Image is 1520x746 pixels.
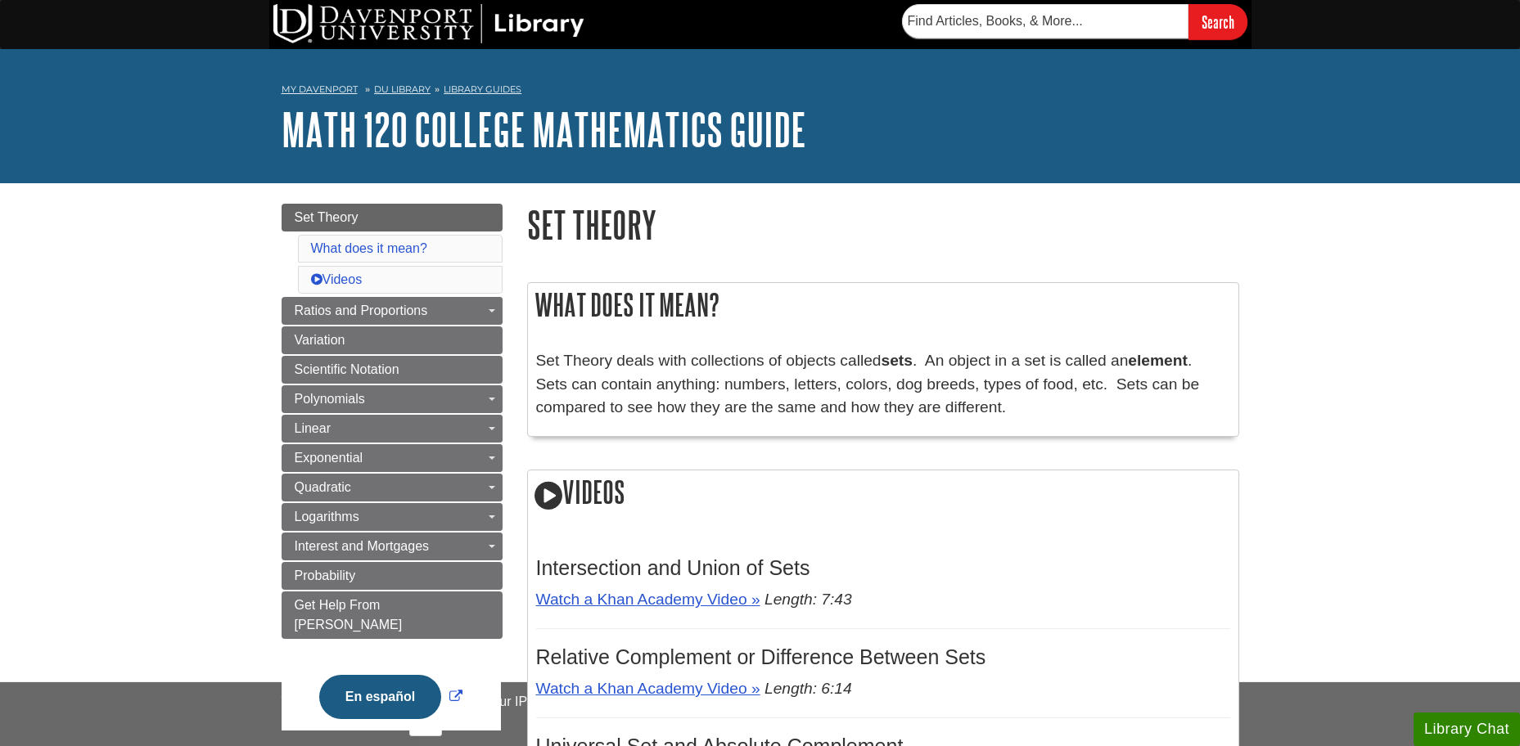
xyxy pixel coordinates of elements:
[527,204,1239,245] h1: Set Theory
[1188,4,1247,39] input: Search
[295,303,428,317] span: Ratios and Proportions
[282,591,503,639] a: Get Help From [PERSON_NAME]
[282,326,503,354] a: Variation
[282,474,503,501] a: Quadratic
[311,241,427,255] a: What does it mean?
[282,104,806,155] a: MATH 120 College Mathematics Guide
[282,444,503,472] a: Exponential
[536,349,1230,420] p: Set Theory deals with collections of objects called . An object in a set is called an . Sets can ...
[444,83,521,95] a: Library Guides
[882,352,913,369] strong: sets
[282,297,503,325] a: Ratios and Proportions
[282,79,1239,105] nav: breadcrumb
[295,210,359,224] span: Set Theory
[374,83,431,95] a: DU Library
[295,451,363,465] span: Exponential
[295,333,345,347] span: Variation
[536,680,760,697] a: Watch a Khan Academy Video »
[295,539,430,553] span: Interest and Mortgages
[282,562,503,590] a: Probability
[902,4,1247,39] form: Searches DU Library's articles, books, and more
[273,4,584,43] img: DU Library
[282,83,358,97] a: My Davenport
[295,421,331,435] span: Linear
[282,503,503,531] a: Logarithms
[319,675,441,719] button: En español
[536,645,1230,669] h3: Relative Complement or Difference Between Sets
[282,533,503,560] a: Interest and Mortgages
[282,356,503,384] a: Scientific Notation
[282,385,503,413] a: Polynomials
[765,591,852,608] em: Length: 7:43
[311,272,363,286] a: Videos
[282,204,503,231] a: Set Theory
[295,362,399,376] span: Scientific Notation
[315,690,467,703] a: Link opens in new window
[295,598,403,631] span: Get Help From [PERSON_NAME]
[536,556,1230,580] h3: Intersection and Union of Sets
[295,568,356,582] span: Probability
[295,510,359,524] span: Logarithms
[528,283,1238,326] h2: What does it mean?
[295,392,365,406] span: Polynomials
[1414,712,1520,746] button: Library Chat
[536,591,760,608] a: Watch a Khan Academy Video »
[902,4,1188,38] input: Find Articles, Books, & More...
[295,480,351,494] span: Quadratic
[282,415,503,443] a: Linear
[528,470,1238,517] h2: Videos
[765,680,852,697] em: Length: 6:14
[1128,352,1188,369] strong: element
